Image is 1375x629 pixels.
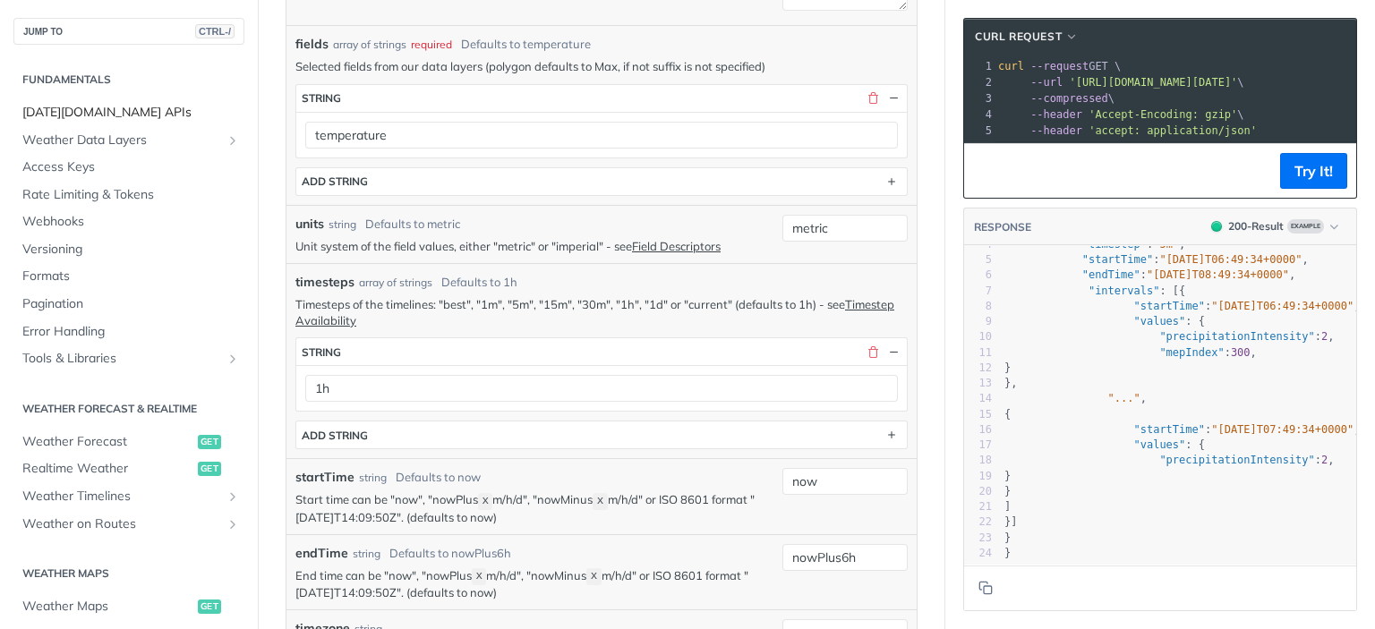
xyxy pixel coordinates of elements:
[13,291,244,318] a: Pagination
[964,407,992,422] div: 15
[295,238,773,254] p: Unit system of the field values, either "metric" or "imperial" - see
[975,29,1062,45] span: cURL Request
[1089,285,1159,297] span: "intervals"
[198,599,221,614] span: get
[1004,330,1335,343] span: : ,
[998,108,1244,121] span: \
[13,154,244,181] a: Access Keys
[1004,485,1011,497] span: }
[1321,454,1328,466] span: 2
[1004,268,1295,281] span: : ,
[998,60,1024,72] span: curl
[22,268,240,285] span: Formats
[1004,470,1011,482] span: }
[1004,547,1011,559] span: }
[1030,92,1108,105] span: --compressed
[964,514,992,530] div: 22
[1321,330,1328,343] span: 2
[198,435,221,449] span: get
[1108,392,1140,404] span: "..."
[973,574,998,601] button: Copy to clipboard
[22,515,221,533] span: Weather on Routes
[964,329,992,344] div: 10
[1004,315,1205,327] span: : {
[13,511,244,538] a: Weather on RoutesShow subpages for Weather on Routes
[964,391,992,406] div: 14
[964,252,992,268] div: 5
[296,168,907,195] button: ADD string
[1147,268,1289,281] span: "[DATE]T08:49:34+0000"
[964,469,992,484] div: 19
[295,544,348,563] label: endTime
[1069,76,1237,89] span: '[URL][DOMAIN_NAME][DATE]'
[22,213,240,231] span: Webhooks
[22,488,221,506] span: Weather Timelines
[226,352,240,366] button: Show subpages for Tools & Libraries
[1211,300,1354,312] span: "[DATE]T06:49:34+0000"
[13,72,244,88] h2: Fundamentals
[295,567,773,601] p: End time can be "now", "nowPlus m/h/d", "nowMinus m/h/d" or ISO 8601 format "[DATE]T14:09:50Z". (...
[1082,253,1153,266] span: "startTime"
[13,565,244,582] h2: Weather Maps
[1159,330,1314,343] span: "precipitationIntensity"
[998,76,1244,89] span: \
[964,58,995,74] div: 1
[1159,454,1314,466] span: "precipitationIntensity"
[964,123,995,139] div: 5
[964,90,995,106] div: 3
[1159,253,1302,266] span: "[DATE]T06:49:34+0000"
[295,215,324,234] label: units
[22,241,240,259] span: Versioning
[13,236,244,263] a: Versioning
[13,263,244,290] a: Formats
[226,133,240,148] button: Show subpages for Weather Data Layers
[13,182,244,208] a: Rate Limiting & Tokens
[1134,315,1186,327] span: "values"
[1082,268,1140,281] span: "endTime"
[1211,423,1354,436] span: "[DATE]T07:49:34+0000"
[964,299,992,314] div: 8
[295,58,908,74] p: Selected fields from our data layers (polygon defaults to Max, if not suffix is not specified)
[22,158,240,176] span: Access Keys
[22,350,221,368] span: Tools & Libraries
[22,433,193,451] span: Weather Forecast
[885,344,901,360] button: Hide
[296,338,907,365] button: string
[1004,500,1011,513] span: ]
[1004,253,1309,266] span: : ,
[998,60,1121,72] span: GET \
[969,28,1085,46] button: cURL Request
[885,90,901,106] button: Hide
[964,531,992,546] div: 23
[302,91,341,105] div: string
[1004,423,1361,436] span: : ,
[1153,238,1179,251] span: "5m"
[389,545,511,563] div: Defaults to nowPlus6h
[1004,454,1335,466] span: : ,
[359,470,387,486] div: string
[329,217,356,233] div: string
[1159,346,1224,359] span: "mepIndex"
[964,422,992,438] div: 16
[483,495,489,507] span: X
[13,99,244,126] a: [DATE][DOMAIN_NAME] APIs
[22,295,240,313] span: Pagination
[964,314,992,329] div: 9
[295,468,354,487] label: startTime
[295,491,773,525] p: Start time can be "now", "nowPlus m/h/d", "nowMinus m/h/d" or ISO 8601 format "[DATE]T14:09:50Z"....
[396,469,481,487] div: Defaults to now
[1004,392,1147,404] span: ,
[1004,531,1011,544] span: }
[865,344,881,360] button: Delete
[1004,408,1011,421] span: {
[13,483,244,510] a: Weather TimelinesShow subpages for Weather Timelines
[597,495,603,507] span: X
[1030,60,1089,72] span: --request
[964,484,992,499] div: 20
[1082,238,1147,251] span: "timestep"
[295,296,908,328] p: Timesteps of the timelines: "best", "1m", "5m", "15m", "30m", "1h", "1d" or "current" (defaults t...
[1134,438,1186,451] span: "values"
[226,489,240,504] button: Show subpages for Weather Timelines
[461,36,591,54] div: Defaults to temperature
[632,239,721,253] a: Field Descriptors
